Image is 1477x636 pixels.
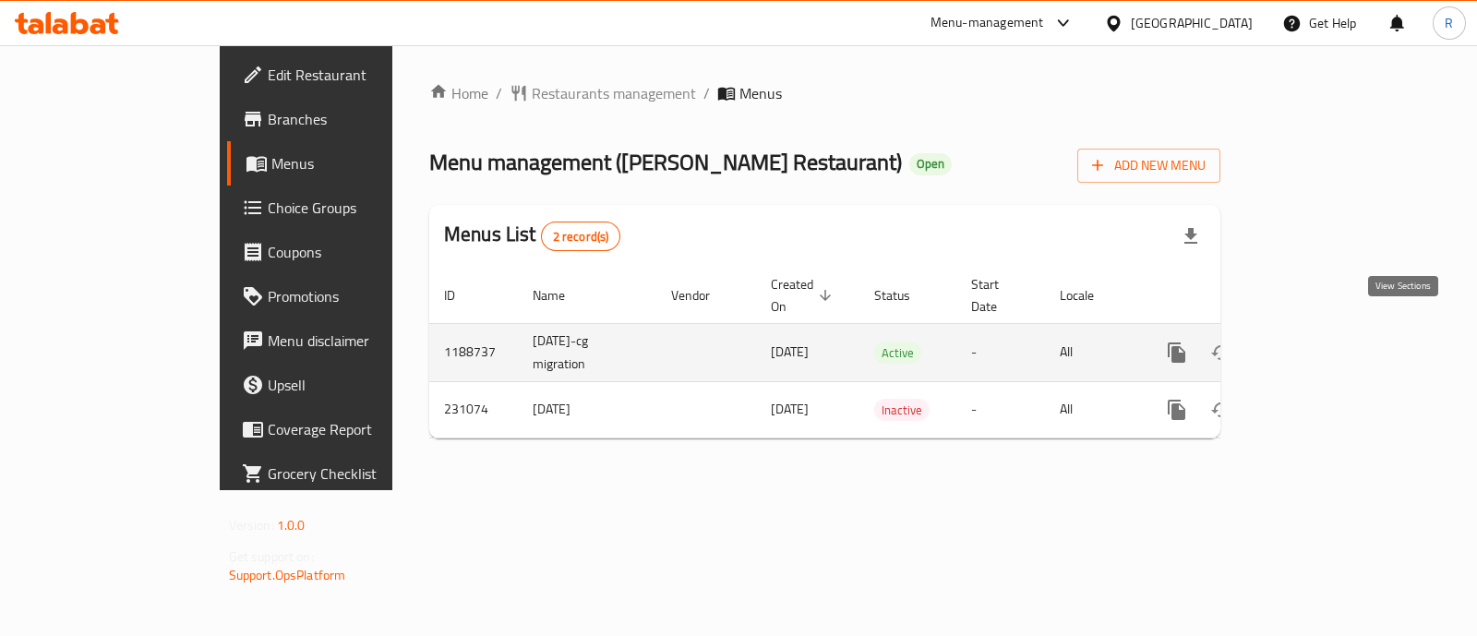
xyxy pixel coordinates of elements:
[1155,330,1199,375] button: more
[227,407,466,451] a: Coverage Report
[229,563,346,587] a: Support.OpsPlatform
[268,197,451,219] span: Choice Groups
[277,513,306,537] span: 1.0.0
[1045,381,1140,438] td: All
[1045,323,1140,381] td: All
[268,285,451,307] span: Promotions
[268,374,451,396] span: Upsell
[227,274,466,318] a: Promotions
[268,108,451,130] span: Branches
[227,53,466,97] a: Edit Restaurant
[771,340,809,364] span: [DATE]
[1169,214,1213,258] div: Export file
[1445,13,1453,33] span: R
[532,82,696,104] span: Restaurants management
[227,318,466,363] a: Menu disclaimer
[229,545,314,569] span: Get support on:
[1199,330,1243,375] button: Change Status
[971,273,1023,318] span: Start Date
[429,82,1220,104] nav: breadcrumb
[931,12,1044,34] div: Menu-management
[227,230,466,274] a: Coupons
[874,284,934,306] span: Status
[227,186,466,230] a: Choice Groups
[1092,154,1206,177] span: Add New Menu
[429,381,518,438] td: 231074
[268,330,451,352] span: Menu disclaimer
[227,141,466,186] a: Menus
[874,342,921,364] span: Active
[429,268,1347,438] table: enhanced table
[229,513,274,537] span: Version:
[874,400,930,421] span: Inactive
[1077,149,1220,183] button: Add New Menu
[429,323,518,381] td: 1188737
[771,397,809,421] span: [DATE]
[542,228,620,246] span: 2 record(s)
[909,156,952,172] span: Open
[909,153,952,175] div: Open
[541,222,621,251] div: Total records count
[703,82,710,104] li: /
[874,342,921,364] div: Active
[1155,388,1199,432] button: more
[874,399,930,421] div: Inactive
[533,284,589,306] span: Name
[1060,284,1118,306] span: Locale
[956,323,1045,381] td: -
[268,64,451,86] span: Edit Restaurant
[444,221,620,251] h2: Menus List
[429,141,902,183] span: Menu management ( [PERSON_NAME] Restaurant )
[268,241,451,263] span: Coupons
[771,273,837,318] span: Created On
[227,97,466,141] a: Branches
[739,82,782,104] span: Menus
[956,381,1045,438] td: -
[1199,388,1243,432] button: Change Status
[227,451,466,496] a: Grocery Checklist
[1131,13,1253,33] div: [GEOGRAPHIC_DATA]
[510,82,696,104] a: Restaurants management
[271,152,451,174] span: Menus
[671,284,734,306] span: Vendor
[268,462,451,485] span: Grocery Checklist
[444,284,479,306] span: ID
[268,418,451,440] span: Coverage Report
[496,82,502,104] li: /
[1140,268,1347,324] th: Actions
[227,363,466,407] a: Upsell
[518,381,656,438] td: [DATE]
[518,323,656,381] td: [DATE]-cg migration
